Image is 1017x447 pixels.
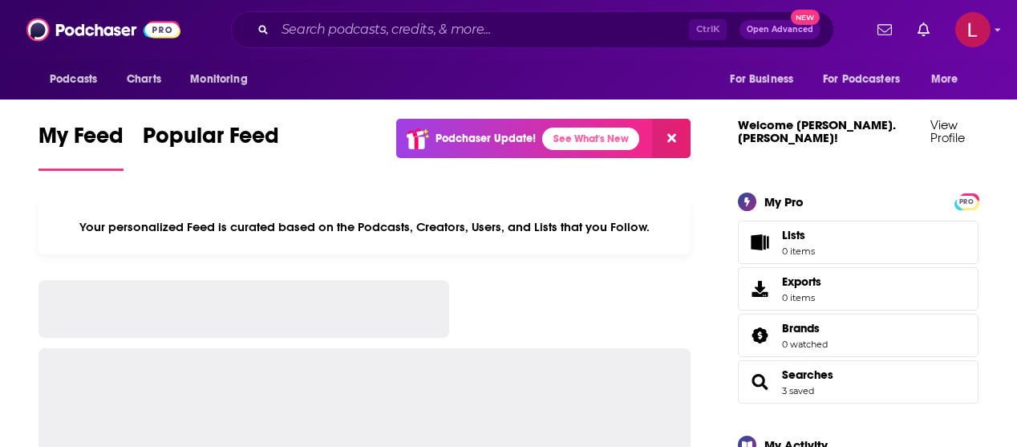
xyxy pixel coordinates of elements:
[50,68,97,91] span: Podcasts
[190,68,247,91] span: Monitoring
[744,324,776,347] a: Brands
[436,132,536,145] p: Podchaser Update!
[911,16,936,43] a: Show notifications dropdown
[689,19,727,40] span: Ctrl K
[955,12,991,47] button: Show profile menu
[26,14,180,45] img: Podchaser - Follow, Share and Rate Podcasts
[738,221,979,264] a: Lists
[823,68,900,91] span: For Podcasters
[738,314,979,357] span: Brands
[179,64,268,95] button: open menu
[38,64,118,95] button: open menu
[744,278,776,300] span: Exports
[127,68,161,91] span: Charts
[747,26,813,34] span: Open Advanced
[744,231,776,254] span: Lists
[116,64,171,95] a: Charts
[738,267,979,311] a: Exports
[38,122,124,159] span: My Feed
[957,194,976,206] a: PRO
[782,339,828,350] a: 0 watched
[782,246,815,257] span: 0 items
[782,368,833,382] a: Searches
[143,122,279,159] span: Popular Feed
[782,385,814,396] a: 3 saved
[275,17,689,43] input: Search podcasts, credits, & more...
[744,371,776,393] a: Searches
[791,10,820,25] span: New
[764,194,804,209] div: My Pro
[782,228,815,242] span: Lists
[920,64,979,95] button: open menu
[738,117,896,145] a: Welcome [PERSON_NAME].[PERSON_NAME]!
[930,117,965,145] a: View Profile
[782,321,820,335] span: Brands
[955,12,991,47] span: Logged in as laura.carr
[782,228,805,242] span: Lists
[782,274,821,289] span: Exports
[931,68,958,91] span: More
[739,20,820,39] button: Open AdvancedNew
[782,292,821,303] span: 0 items
[738,360,979,404] span: Searches
[782,321,828,335] a: Brands
[730,68,793,91] span: For Business
[143,122,279,171] a: Popular Feed
[871,16,898,43] a: Show notifications dropdown
[955,12,991,47] img: User Profile
[542,128,639,150] a: See What's New
[38,122,124,171] a: My Feed
[957,196,976,208] span: PRO
[38,200,691,254] div: Your personalized Feed is curated based on the Podcasts, Creators, Users, and Lists that you Follow.
[719,64,813,95] button: open menu
[812,64,923,95] button: open menu
[231,11,834,48] div: Search podcasts, credits, & more...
